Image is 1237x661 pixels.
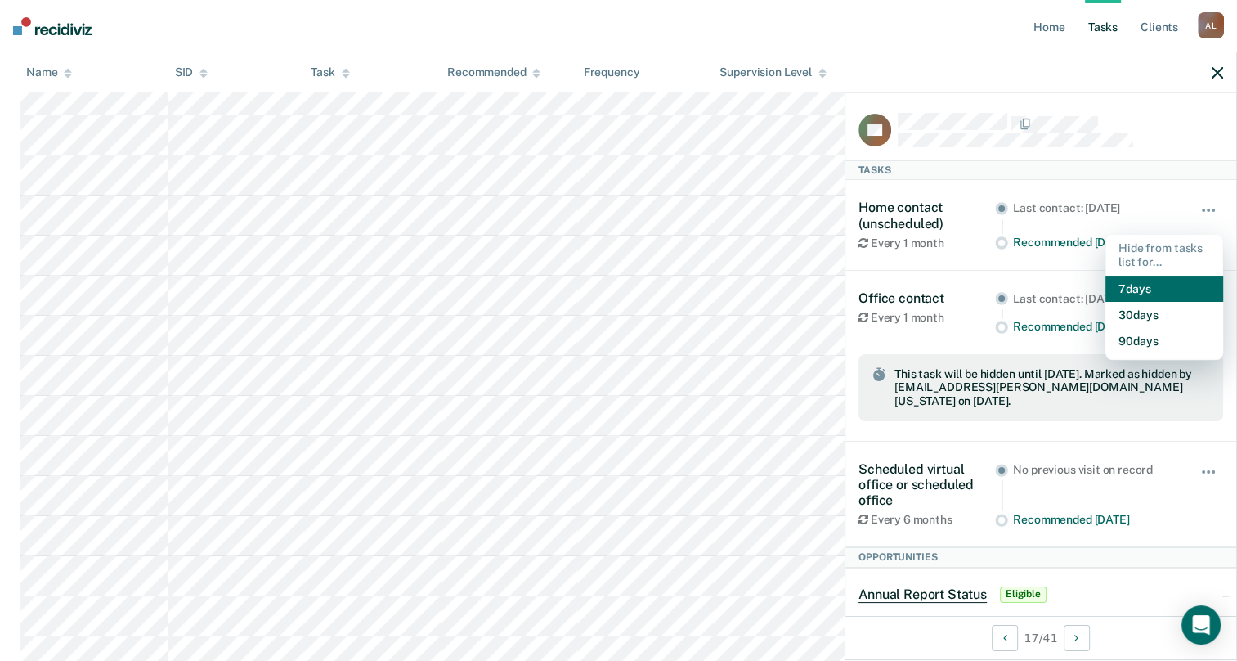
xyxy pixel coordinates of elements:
[858,290,995,306] div: Office contact
[447,65,540,79] div: Recommended
[845,160,1236,180] div: Tasks
[858,236,995,250] div: Every 1 month
[858,587,987,603] span: Annual Report Status
[1105,328,1223,354] button: 90 days
[1064,625,1090,651] button: Next Client
[858,200,995,231] div: Home contact (unscheduled)
[1105,276,1223,302] button: 7 days
[858,513,995,527] div: Every 6 months
[719,65,827,79] div: Supervision Level
[894,367,1210,408] span: This task will be hidden until [DATE]. Marked as hidden by [EMAIL_ADDRESS][PERSON_NAME][DOMAIN_NA...
[1181,605,1221,645] div: Open Intercom Messenger
[992,625,1018,651] button: Previous Client
[1013,463,1177,477] div: No previous visit on record
[13,17,92,35] img: Recidiviz
[1013,513,1177,527] div: Recommended [DATE]
[1105,302,1223,328] button: 30 days
[1198,12,1224,38] div: A L
[858,311,995,325] div: Every 1 month
[26,65,72,79] div: Name
[845,547,1236,567] div: Opportunities
[845,569,1236,621] div: Annual Report StatusEligible
[1013,236,1177,250] div: Recommended [DATE]
[175,65,208,79] div: SID
[584,65,640,79] div: Frequency
[858,461,995,509] div: Scheduled virtual office or scheduled office
[1013,201,1177,215] div: Last contact: [DATE]
[1013,292,1177,306] div: Last contact: [DATE]
[1105,235,1223,276] div: Hide from tasks list for...
[311,65,349,79] div: Task
[1000,587,1047,603] span: Eligible
[845,616,1236,659] div: 17 / 41
[1013,320,1177,334] div: Recommended [DATE]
